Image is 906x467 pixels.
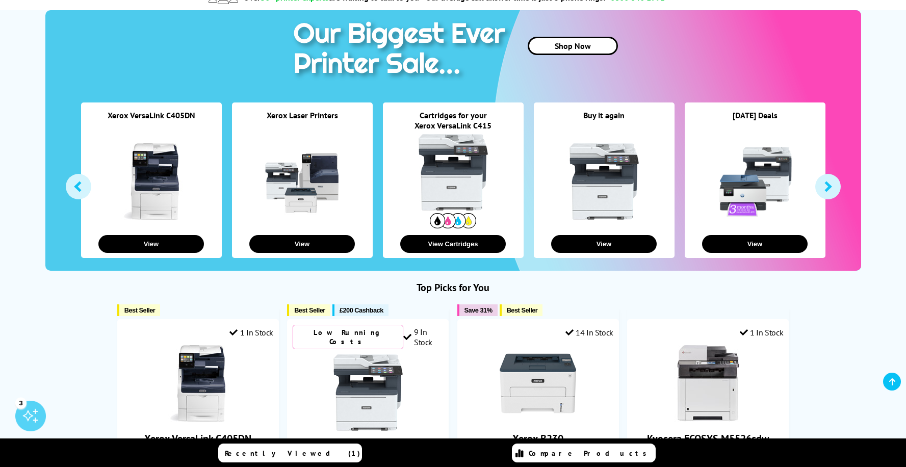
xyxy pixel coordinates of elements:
div: 9 In Stock [403,327,443,347]
button: View [98,235,204,253]
a: Buy it again [583,110,625,120]
img: Xerox VersaLink C415 [330,354,406,431]
button: View [249,235,355,253]
span: £200 Cashback [340,306,383,314]
img: Kyocera ECOSYS M5526cdw [670,345,746,422]
div: Low Running Costs [293,325,403,349]
span: Best Seller [294,306,325,314]
button: Best Seller [117,304,161,316]
img: printer sale [288,10,515,90]
a: Xerox VersaLink C405DN [160,413,236,424]
div: Cartridges for your [383,110,524,120]
div: 3 [15,397,27,408]
span: Recently Viewed (1) [225,449,360,458]
button: Best Seller [287,304,330,316]
span: Compare Products [529,449,652,458]
a: Recently Viewed (1) [218,444,362,462]
button: View [702,235,808,253]
a: Xerox B230 [512,432,563,445]
a: Xerox VersaLink C415 [330,423,406,433]
div: 14 In Stock [565,327,613,338]
a: Xerox VersaLink C405DN [144,432,251,445]
span: Save 31% [464,306,493,314]
a: Xerox Laser Printers [267,110,338,120]
a: Shop Now [528,37,618,55]
a: Xerox B230 [500,413,576,424]
button: Best Seller [500,304,543,316]
button: View [551,235,657,253]
img: Xerox VersaLink C405DN [160,345,236,422]
button: View Cartridges [400,235,506,253]
a: Kyocera ECOSYS M5526cdw [670,413,746,424]
div: [DATE] Deals [685,110,825,133]
div: 1 In Stock [229,327,273,338]
span: Best Seller [507,306,538,314]
a: Kyocera ECOSYS M5526cdw [647,432,769,445]
span: Best Seller [124,306,156,314]
a: Xerox VersaLink C415 [415,120,491,131]
div: 1 In Stock [740,327,784,338]
a: Compare Products [512,444,656,462]
button: Save 31% [457,304,498,316]
img: Xerox B230 [500,345,576,422]
a: Xerox VersaLink C405DN [108,110,195,120]
button: £200 Cashback [332,304,389,316]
